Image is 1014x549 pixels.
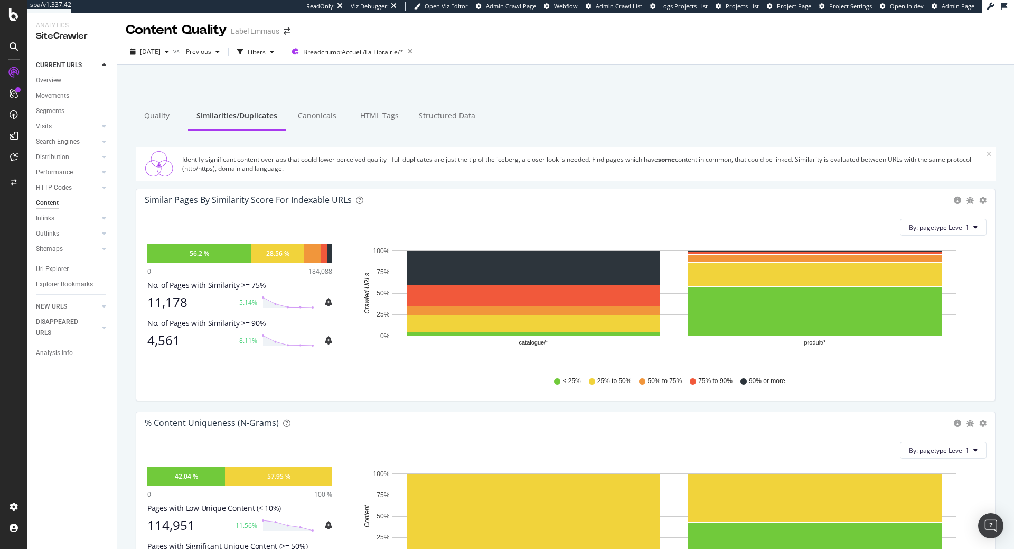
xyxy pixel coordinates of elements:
[237,336,257,345] div: -8.11%
[351,2,389,11] div: Viz Debugger:
[36,213,54,224] div: Inlinks
[36,75,109,86] a: Overview
[267,472,290,481] div: 57.95 %
[147,518,227,533] div: 114,951
[36,182,99,193] a: HTTP Codes
[698,377,733,386] span: 75% to 90%
[126,43,173,60] button: [DATE]
[147,280,332,291] div: No. of Pages with Similarity >= 75%
[325,298,332,306] div: bell-plus
[147,295,231,310] div: 11,178
[954,197,961,204] div: circle-info
[361,244,987,367] svg: A chart.
[410,102,484,131] div: Structured Data
[36,264,69,275] div: Url Explorer
[660,2,708,10] span: Logs Projects List
[145,417,279,428] div: % Content Uniqueness (N-Grams)
[36,279,93,290] div: Explorer Bookmarks
[286,102,348,131] div: Canonicals
[414,2,468,11] a: Open Viz Editor
[377,513,389,520] text: 50%
[36,152,69,163] div: Distribution
[377,290,389,297] text: 50%
[596,2,642,10] span: Admin Crawl List
[36,279,109,290] a: Explorer Bookmarks
[147,490,151,499] div: 0
[231,26,279,36] div: Label Emmaus
[363,505,371,528] text: Content
[373,470,390,478] text: 100%
[36,136,99,147] a: Search Engines
[36,182,72,193] div: HTTP Codes
[36,60,82,71] div: CURRENT URLS
[597,377,632,386] span: 25% to 50%
[544,2,578,11] a: Webflow
[36,348,109,359] a: Analysis Info
[909,223,969,232] span: By: pagetype Level 1
[363,273,371,314] text: Crawled URLs
[36,198,109,209] a: Content
[373,247,390,255] text: 100%
[476,2,536,11] a: Admin Crawl Page
[36,121,52,132] div: Visits
[380,332,390,340] text: 0%
[266,249,289,258] div: 28.56 %
[890,2,924,10] span: Open in dev
[36,136,80,147] div: Search Engines
[325,521,332,529] div: bell-plus
[377,534,389,542] text: 25%
[942,2,974,10] span: Admin Page
[36,106,109,117] a: Segments
[954,420,961,427] div: circle-info
[36,167,73,178] div: Performance
[829,2,872,10] span: Project Settings
[377,311,389,319] text: 25%
[348,102,410,131] div: HTML Tags
[248,48,266,57] div: Filters
[314,490,332,499] div: 100 %
[425,2,468,10] span: Open Viz Editor
[36,152,99,163] a: Distribution
[36,301,99,312] a: NEW URLS
[36,213,99,224] a: Inlinks
[36,264,109,275] a: Url Explorer
[979,197,987,204] div: gear
[966,420,974,427] div: bug
[36,90,109,101] a: Movements
[819,2,872,11] a: Project Settings
[147,503,332,514] div: Pages with Low Unique Content (< 10%)
[900,219,987,236] button: By: pagetype Level 1
[190,249,209,258] div: 56.2 %
[303,48,403,57] span: Breadcrumb: Accueil/La Librairie/*
[36,348,73,359] div: Analysis Info
[36,75,61,86] div: Overview
[909,446,969,455] span: By: pagetype Level 1
[978,513,1003,538] div: Open Intercom Messenger
[586,2,642,11] a: Admin Crawl List
[377,268,389,276] text: 75%
[182,43,224,60] button: Previous
[777,2,811,10] span: Project Page
[126,21,227,39] div: Content Quality
[377,491,389,499] text: 75%
[173,46,182,55] span: vs
[325,336,332,345] div: bell-plus
[979,420,987,427] div: gear
[36,106,64,117] div: Segments
[749,377,785,386] span: 90% or more
[486,2,536,10] span: Admin Crawl Page
[880,2,924,11] a: Open in dev
[36,317,99,339] a: DISAPPEARED URLS
[36,90,69,101] div: Movements
[36,21,108,30] div: Analytics
[287,43,403,60] button: Breadcrumb:Accueil/La Librairie/*
[767,2,811,11] a: Project Page
[36,198,59,209] div: Content
[147,267,151,276] div: 0
[36,228,59,239] div: Outlinks
[647,377,682,386] span: 50% to 75%
[554,2,578,10] span: Webflow
[145,194,352,205] div: Similar Pages by Similarity Score For Indexable URLs
[726,2,759,10] span: Projects List
[650,2,708,11] a: Logs Projects List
